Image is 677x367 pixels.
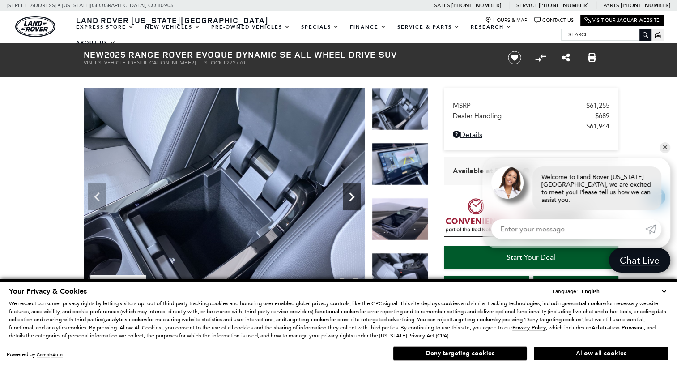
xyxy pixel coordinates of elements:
[15,16,55,37] a: land-rover
[562,29,651,40] input: Search
[586,122,609,130] span: $61,944
[315,308,359,315] strong: functional cookies
[562,52,570,63] a: Share this New 2025 Range Rover Evoque Dynamic SE All Wheel Drive SUV
[71,19,561,51] nav: Main Navigation
[372,198,428,240] img: New 2025 Santorini Black LAND ROVER Dynamic SE image 27
[393,346,527,361] button: Deny targeting cookies
[372,88,428,130] img: New 2025 Santorini Black LAND ROVER Dynamic SE image 25
[434,2,450,9] span: Sales
[532,166,661,210] div: Welcome to Land Rover [US_STATE][GEOGRAPHIC_DATA], we are excited to meet you! Please tell us how...
[71,15,274,26] a: Land Rover [US_STATE][GEOGRAPHIC_DATA]
[491,166,524,199] img: Agent profile photo
[453,122,609,130] a: $61,944
[539,2,588,9] a: [PHONE_NUMBER]
[584,17,660,24] a: Visit Our Jaguar Website
[224,60,245,66] span: L272770
[71,35,121,51] a: About Us
[451,2,501,9] a: [PHONE_NUMBER]
[516,2,537,9] span: Service
[485,17,528,24] a: Hours & Map
[512,324,546,331] u: Privacy Policy
[588,52,596,63] a: Print this New 2025 Range Rover Evoque Dynamic SE All Wheel Drive SUV
[592,324,644,331] strong: Arbitration Provision
[444,276,529,299] a: Instant Trade Value
[84,88,365,299] img: New 2025 Santorini Black LAND ROVER Dynamic SE image 25
[94,60,196,66] span: [US_VEHICLE_IDENTIFICATION_NUMBER]
[206,19,296,35] a: Pre-Owned Vehicles
[372,143,428,185] img: New 2025 Santorini Black LAND ROVER Dynamic SE image 26
[565,300,606,307] strong: essential cookies
[553,289,578,294] div: Language:
[453,112,595,120] span: Dealer Handling
[453,166,520,176] span: Available at Retailer
[534,347,668,360] button: Allow all cookies
[84,48,104,60] strong: New
[71,19,140,35] a: EXPRESS STORE
[451,316,495,323] strong: targeting cookies
[453,102,586,110] span: MSRP
[9,299,668,340] p: We respect consumer privacy rights by letting visitors opt out of third-party tracking cookies an...
[88,183,106,210] div: Previous
[285,316,329,323] strong: targeting cookies
[621,2,670,9] a: [PHONE_NUMBER]
[491,219,645,239] input: Enter your message
[453,130,609,139] a: Details
[9,286,87,296] span: Your Privacy & Cookies
[7,2,174,9] a: [STREET_ADDRESS] • [US_STATE][GEOGRAPHIC_DATA], CO 80905
[204,60,224,66] span: Stock:
[465,19,517,35] a: Research
[533,276,618,299] a: Schedule Test Drive
[392,19,465,35] a: Service & Parts
[140,19,206,35] a: New Vehicles
[90,275,146,292] div: (35) Photos
[15,16,55,37] img: Land Rover
[507,253,555,261] span: Start Your Deal
[37,352,63,358] a: ComplyAuto
[603,2,619,9] span: Parts
[609,248,670,273] a: Chat Live
[453,112,609,120] a: Dealer Handling $689
[645,219,661,239] a: Submit
[586,102,609,110] span: $61,255
[343,183,361,210] div: Next
[579,287,668,296] select: Language Select
[595,112,609,120] span: $689
[534,51,547,64] button: Compare Vehicle
[372,253,428,295] img: New 2025 Santorini Black LAND ROVER Dynamic SE image 28
[505,51,524,65] button: Save vehicle
[76,15,268,26] span: Land Rover [US_STATE][GEOGRAPHIC_DATA]
[534,17,574,24] a: Contact Us
[106,316,147,323] strong: analytics cookies
[345,19,392,35] a: Finance
[444,246,618,269] a: Start Your Deal
[615,254,664,266] span: Chat Live
[84,60,94,66] span: VIN:
[296,19,345,35] a: Specials
[84,50,493,60] h1: 2025 Range Rover Evoque Dynamic SE All Wheel Drive SUV
[453,102,609,110] a: MSRP $61,255
[7,352,63,358] div: Powered by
